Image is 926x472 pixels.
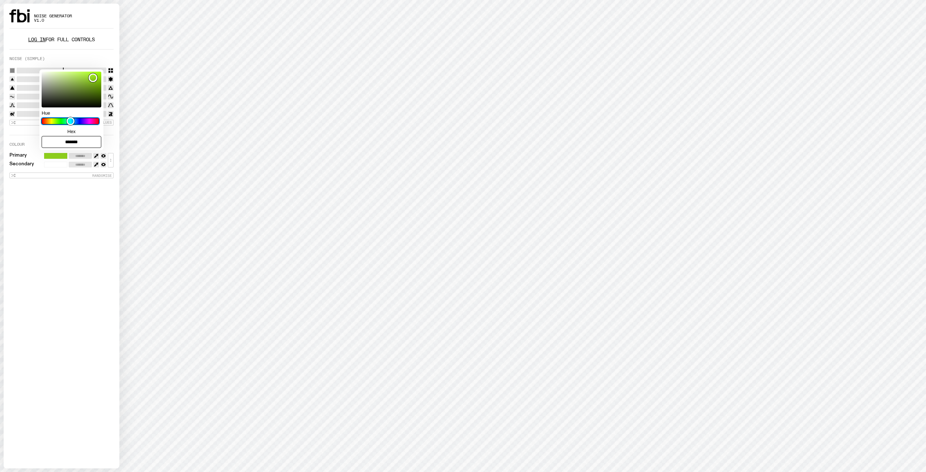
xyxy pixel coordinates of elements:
[67,129,76,134] span: Hex
[42,136,101,148] input: Hex
[108,153,114,167] button: ↕
[89,73,97,82] div: Color space thumb
[9,120,114,126] button: Randomise Values
[9,162,34,167] label: Secondary
[9,153,27,159] label: Primary
[9,173,114,178] button: Randomise
[92,174,112,178] span: Randomise
[28,36,46,43] a: Log in
[9,57,45,61] label: Noise (Simple)
[9,37,114,42] p: for full controls
[9,143,25,146] label: Colour
[42,118,99,124] input: Hue
[34,18,72,22] span: v1.0
[34,14,72,18] span: Noise Generator
[42,110,50,116] span: Hue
